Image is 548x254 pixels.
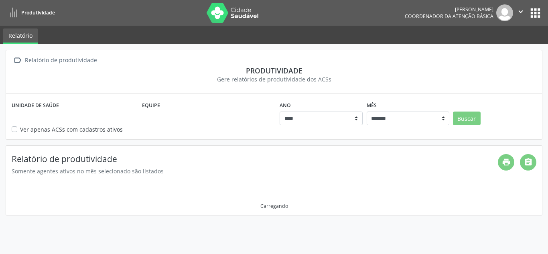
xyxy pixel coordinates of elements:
[20,125,123,134] label: Ver apenas ACSs com cadastros ativos
[516,7,525,16] i: 
[513,4,528,21] button: 
[21,9,55,16] span: Produtividade
[142,99,160,112] label: Equipe
[12,154,498,164] h4: Relatório de produtividade
[405,13,493,20] span: Coordenador da Atenção Básica
[12,99,59,112] label: Unidade de saúde
[496,4,513,21] img: img
[6,6,55,19] a: Produtividade
[528,6,542,20] button: apps
[12,55,23,66] i: 
[12,75,536,83] div: Gere relatórios de produtividade dos ACSs
[260,203,288,209] div: Carregando
[367,99,377,112] label: Mês
[405,6,493,13] div: [PERSON_NAME]
[12,66,536,75] div: Produtividade
[280,99,291,112] label: Ano
[3,28,38,44] a: Relatório
[453,112,481,125] button: Buscar
[23,55,98,66] div: Relatório de produtividade
[12,55,98,66] a:  Relatório de produtividade
[12,167,498,175] div: Somente agentes ativos no mês selecionado são listados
